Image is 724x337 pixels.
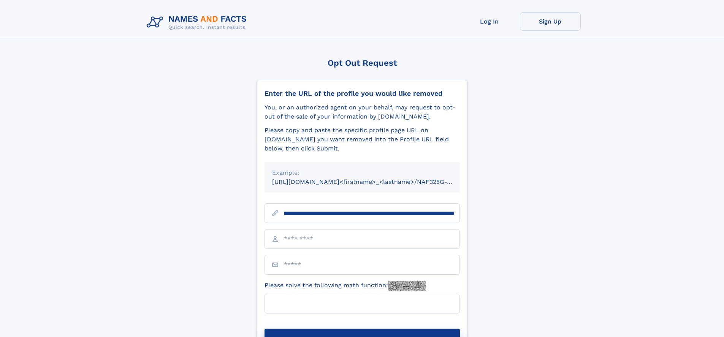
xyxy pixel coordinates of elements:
[265,103,460,121] div: You, or an authorized agent on your behalf, may request to opt-out of the sale of your informatio...
[272,178,474,185] small: [URL][DOMAIN_NAME]<firstname>_<lastname>/NAF325G-xxxxxxxx
[272,168,452,177] div: Example:
[144,12,253,33] img: Logo Names and Facts
[520,12,581,31] a: Sign Up
[265,281,426,291] label: Please solve the following math function:
[459,12,520,31] a: Log In
[257,58,468,68] div: Opt Out Request
[265,89,460,98] div: Enter the URL of the profile you would like removed
[265,126,460,153] div: Please copy and paste the specific profile page URL on [DOMAIN_NAME] you want removed into the Pr...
